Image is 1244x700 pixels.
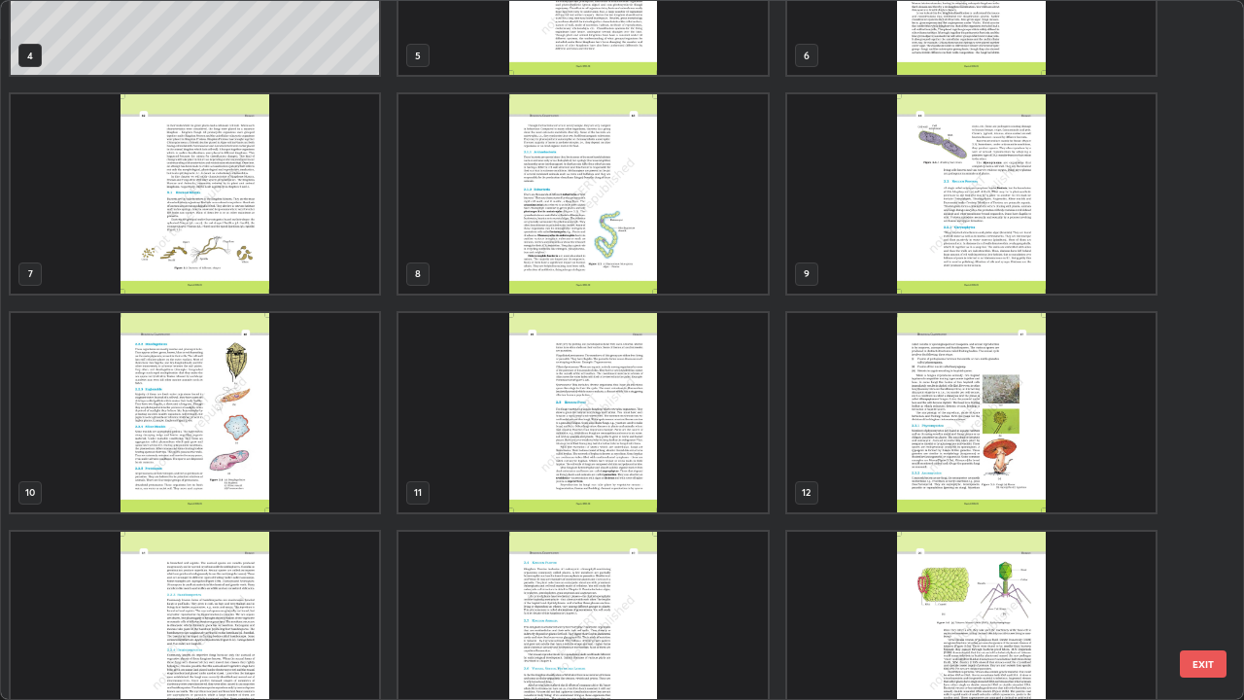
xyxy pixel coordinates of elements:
[787,94,1156,294] img: 1759842150D2L34H.pdf
[1180,650,1227,678] button: EXIT
[398,94,767,294] img: 1759842150D2L34H.pdf
[11,94,379,294] img: 1759842150D2L34H.pdf
[787,313,1156,512] img: 1759842150D2L34H.pdf
[11,313,379,512] img: 1759842150D2L34H.pdf
[1,1,1209,699] div: grid
[398,313,767,512] img: 1759842150D2L34H.pdf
